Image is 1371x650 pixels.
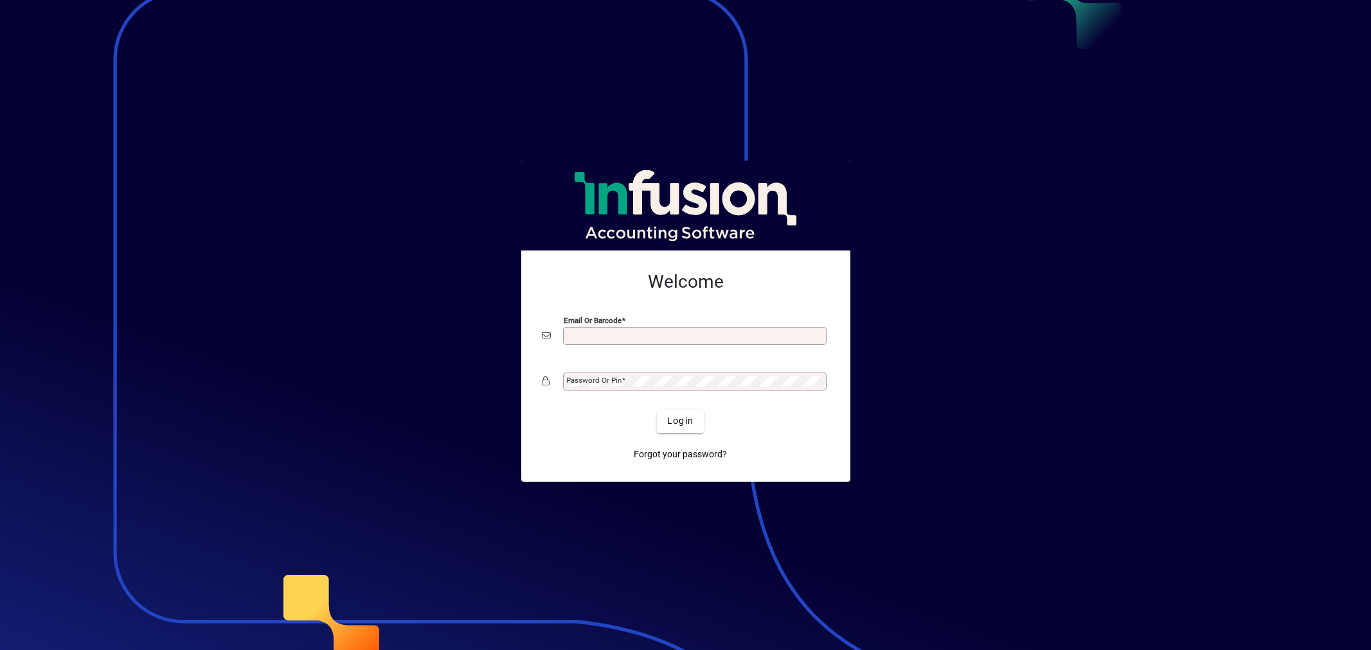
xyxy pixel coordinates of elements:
[542,271,830,293] h2: Welcome
[667,414,694,428] span: Login
[629,443,732,466] a: Forgot your password?
[566,376,622,385] mat-label: Password or Pin
[634,448,727,461] span: Forgot your password?
[657,410,704,433] button: Login
[564,315,622,324] mat-label: Email or Barcode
